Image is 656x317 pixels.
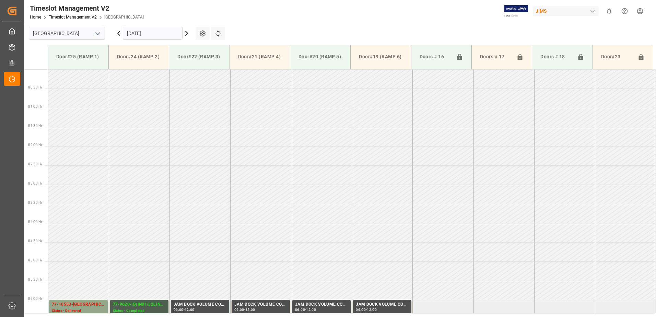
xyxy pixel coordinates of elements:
[28,181,42,185] span: 03:00 Hr
[175,50,224,63] div: Door#22 (RAMP 3)
[306,308,316,311] div: 12:00
[28,297,42,301] span: 06:00 Hr
[174,308,184,311] div: 06:00
[295,301,348,308] div: JAM DOCK VOLUME CONTROL
[28,105,42,108] span: 01:00 Hr
[538,50,574,63] div: Doors # 18
[54,50,103,63] div: Door#25 (RAMP 1)
[28,201,42,204] span: 03:30 Hr
[30,3,144,13] div: Timeslot Management V2
[477,50,514,63] div: Doors # 17
[305,308,306,311] div: -
[28,220,42,224] span: 04:00 Hr
[28,162,42,166] span: 02:30 Hr
[296,50,345,63] div: Door#20 (RAMP 5)
[533,4,601,17] button: JIMS
[601,3,617,19] button: show 0 new notifications
[185,308,195,311] div: 12:00
[28,143,42,147] span: 02:00 Hr
[617,3,632,19] button: Help Center
[28,278,42,281] span: 05:30 Hr
[245,308,255,311] div: 12:00
[49,15,97,20] a: Timeslot Management V2
[123,27,183,40] input: DD.MM.YYYY
[29,27,105,40] input: Type to search/select
[356,50,405,63] div: Door#19 (RAMP 6)
[356,301,409,308] div: JAM DOCK VOLUME CONTROL
[244,308,245,311] div: -
[52,301,105,308] div: 77-10553-[GEOGRAPHIC_DATA]
[113,308,166,314] div: Status - Completed
[28,124,42,128] span: 01:30 Hr
[184,308,185,311] div: -
[598,50,635,63] div: Door#23
[366,308,367,311] div: -
[367,308,377,311] div: 12:00
[417,50,453,63] div: Doors # 16
[234,301,287,308] div: JAM DOCK VOLUME CONTROL
[174,301,226,308] div: JAM DOCK VOLUME CONTROL
[28,239,42,243] span: 04:30 Hr
[114,50,163,63] div: Door#24 (RAMP 2)
[30,15,41,20] a: Home
[92,28,103,39] button: open menu
[234,308,244,311] div: 06:00
[28,258,42,262] span: 05:00 Hr
[295,308,305,311] div: 06:00
[356,308,366,311] div: 06:00
[235,50,284,63] div: Door#21 (RAMP 4)
[113,301,166,308] div: 77-9620-ID(IN01/32LINES)
[533,6,599,16] div: JIMS
[28,85,42,89] span: 00:30 Hr
[52,308,105,314] div: Status - Delivered
[504,5,528,17] img: Exertis%20JAM%20-%20Email%20Logo.jpg_1722504956.jpg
